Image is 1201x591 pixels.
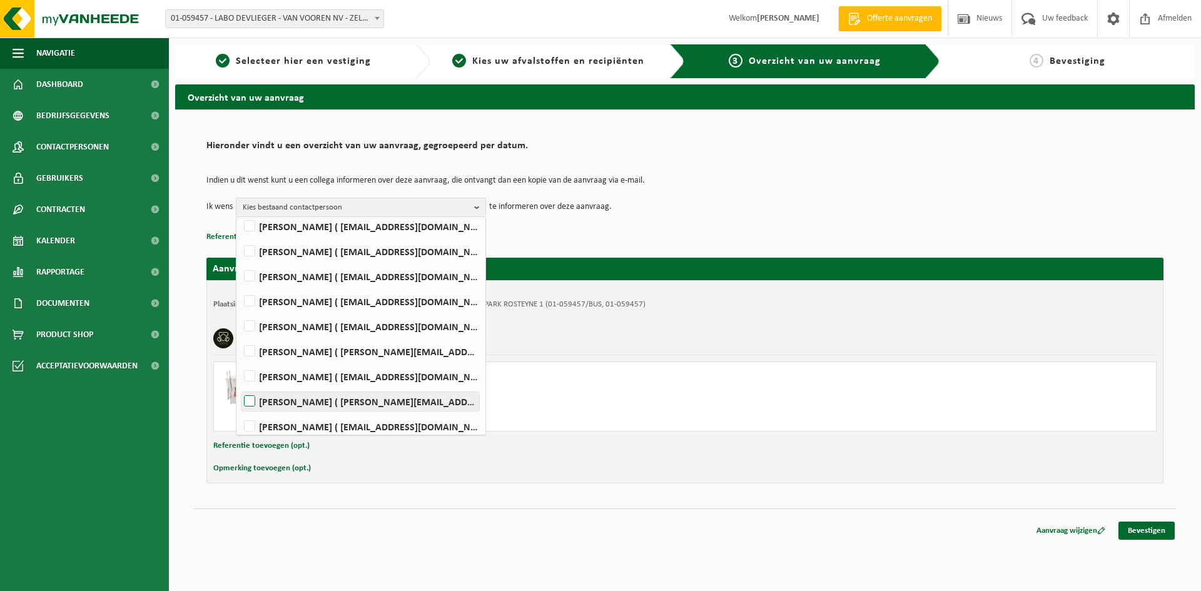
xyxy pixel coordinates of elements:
span: Kies uw afvalstoffen en recipiënten [472,56,644,66]
label: [PERSON_NAME] ( [EMAIL_ADDRESS][DOMAIN_NAME] ) [241,417,479,436]
span: 1 [216,54,230,68]
span: Product Shop [36,319,93,350]
button: Referentie toevoegen (opt.) [213,438,310,454]
button: Referentie toevoegen (opt.) [206,229,303,245]
span: Bedrijfsgegevens [36,100,109,131]
span: Kalender [36,225,75,256]
span: 2 [452,54,466,68]
label: [PERSON_NAME] ( [EMAIL_ADDRESS][DOMAIN_NAME] ) [241,292,479,311]
img: LP-BB-01000-PPR-21.png [220,368,258,406]
a: 2Kies uw afvalstoffen en recipiënten [437,54,661,69]
a: Offerte aanvragen [838,6,941,31]
span: Rapportage [36,256,84,288]
strong: Aanvraag voor [DATE] [213,264,307,274]
span: Kies bestaand contactpersoon [243,198,469,217]
span: 4 [1030,54,1043,68]
span: Documenten [36,288,89,319]
span: Selecteer hier een vestiging [236,56,371,66]
span: 01-059457 - LABO DEVLIEGER - VAN VOOREN NV - ZELZATE [165,9,384,28]
label: [PERSON_NAME] ( [PERSON_NAME][EMAIL_ADDRESS][DOMAIN_NAME] ) [241,392,479,411]
h2: Overzicht van uw aanvraag [175,84,1195,109]
div: Aantal ophalen : 1 [270,405,735,415]
strong: [PERSON_NAME] [757,14,819,23]
span: Gebruikers [36,163,83,194]
span: Contracten [36,194,85,225]
label: [PERSON_NAME] ( [EMAIL_ADDRESS][DOMAIN_NAME] ) [241,317,479,336]
span: Navigatie [36,38,75,69]
span: 3 [729,54,742,68]
span: Dashboard [36,69,83,100]
p: Ik wens [206,198,233,216]
label: [PERSON_NAME] ( [EMAIL_ADDRESS][DOMAIN_NAME] ) [241,242,479,261]
span: 01-059457 - LABO DEVLIEGER - VAN VOOREN NV - ZELZATE [166,10,383,28]
label: [PERSON_NAME] ( [PERSON_NAME][EMAIL_ADDRESS][DOMAIN_NAME] ) [241,342,479,361]
button: Opmerking toevoegen (opt.) [213,460,311,477]
p: te informeren over deze aanvraag. [489,198,612,216]
h2: Hieronder vindt u een overzicht van uw aanvraag, gegroepeerd per datum. [206,141,1163,158]
a: Aanvraag wijzigen [1027,522,1115,540]
div: Aantal leveren: 1 [270,415,735,425]
a: 1Selecteer hier een vestiging [181,54,405,69]
label: [PERSON_NAME] ( [EMAIL_ADDRESS][DOMAIN_NAME] ) [241,367,479,386]
label: [PERSON_NAME] ( [EMAIL_ADDRESS][DOMAIN_NAME] ) [241,267,479,286]
div: Ophalen en plaatsen lege [270,388,735,398]
p: Indien u dit wenst kunt u een collega informeren over deze aanvraag, die ontvangt dan een kopie v... [206,176,1163,185]
span: Bevestiging [1050,56,1105,66]
button: Kies bestaand contactpersoon [236,198,486,216]
label: [PERSON_NAME] ( [EMAIL_ADDRESS][DOMAIN_NAME] ) [241,217,479,236]
span: Overzicht van uw aanvraag [749,56,881,66]
strong: Plaatsingsadres: [213,300,268,308]
span: Offerte aanvragen [864,13,935,25]
a: Bevestigen [1118,522,1175,540]
span: Acceptatievoorwaarden [36,350,138,381]
span: Contactpersonen [36,131,109,163]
